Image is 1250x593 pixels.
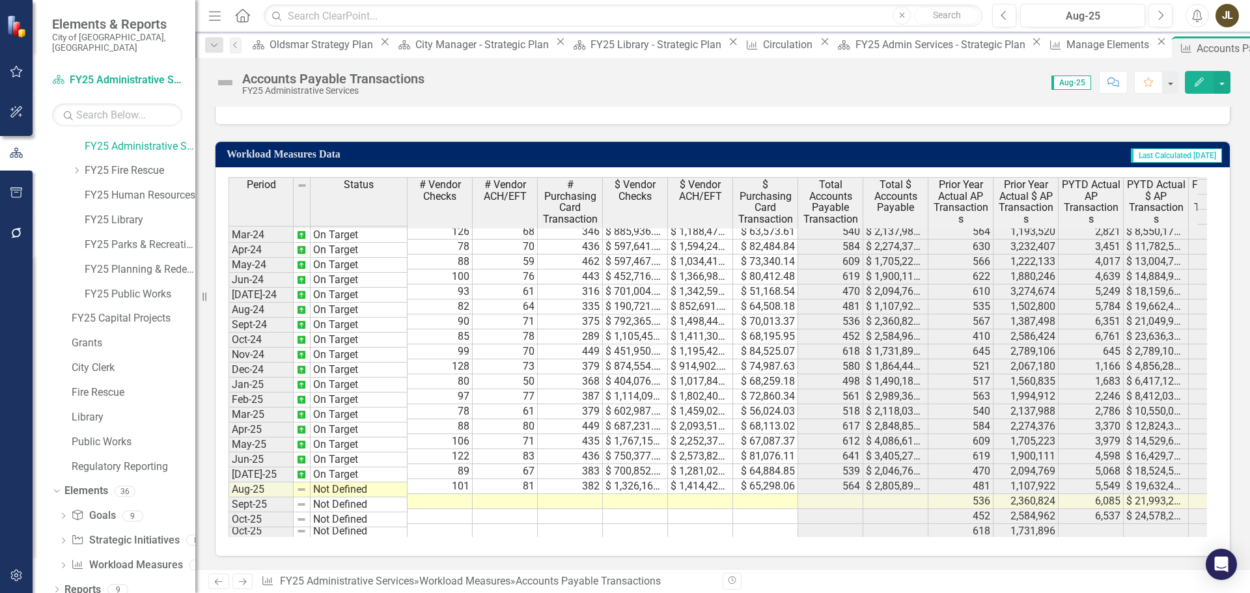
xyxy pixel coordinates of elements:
[408,419,473,434] td: 88
[1124,419,1189,434] td: $ 12,824,396.64
[311,318,408,333] td: On Target
[72,311,195,326] a: FY25 Capital Projects
[408,329,473,344] td: 85
[928,314,993,329] td: 567
[538,240,603,255] td: 436
[473,359,538,374] td: 73
[296,320,307,330] img: AQAAAAAAAAAAAAAAAAAAAAAAAAAAAAAAAAAAAAAAAAAAAAAAAAAAAAAAAAAAAAAAAAAAAAAAAAAAAAAAAAAAAAAAAAAAAAAAA...
[229,333,294,348] td: Oct-24
[1045,36,1153,53] a: Manage Elements
[473,449,538,464] td: 83
[993,240,1059,255] td: 3,232,407
[863,449,928,464] td: $ 3,405,279.72
[52,73,182,88] a: FY25 Administrative Services
[798,299,863,314] td: 481
[1059,329,1124,344] td: 6,761
[311,273,408,288] td: On Target
[311,303,408,318] td: On Target
[1051,76,1091,90] span: Aug-25
[928,329,993,344] td: 410
[993,374,1059,389] td: 1,560,835
[408,240,473,255] td: 78
[473,255,538,269] td: 59
[993,389,1059,404] td: 1,994,912
[270,36,377,53] div: Oldsmar Strategy Plan
[538,404,603,419] td: 379
[311,243,408,258] td: On Target
[928,359,993,374] td: 521
[408,225,473,240] td: 126
[248,36,377,53] a: Oldsmar Strategy Plan
[242,72,424,86] div: Accounts Payable Transactions
[668,449,733,464] td: $ 2,573,826.16
[296,275,307,285] img: AQAAAAAAAAAAAAAAAAAAAAAAAAAAAAAAAAAAAAAAAAAAAAAAAAAAAAAAAAAAAAAAAAAAAAAAAAAAAAAAAAAAAAAAAAAAAAAAA...
[603,404,668,419] td: $ 602,987.08
[863,359,928,374] td: $ 1,864,444.63
[1059,359,1124,374] td: 1,166
[668,225,733,240] td: $ 1,188,477.79
[798,269,863,284] td: 619
[993,284,1059,299] td: 3,274,674
[928,269,993,284] td: 622
[863,255,928,269] td: $ 1,705,223.25
[538,359,603,374] td: 379
[1025,8,1141,24] div: Aug-25
[311,422,408,437] td: On Target
[590,36,725,53] div: FY25 Library - Strategic Plan
[863,299,928,314] td: $ 1,107,921.93
[1124,329,1189,344] td: $ 23,636,354.82
[993,269,1059,284] td: 1,880,246
[72,385,195,400] a: Fire Rescue
[933,10,961,20] span: Search
[473,329,538,344] td: 78
[1124,374,1189,389] td: $ 6,417,121.28
[311,288,408,303] td: On Target
[733,269,798,284] td: $ 80,412.48
[603,464,668,479] td: $ 700,852.86
[408,359,473,374] td: 128
[603,329,668,344] td: $ 1,105,458.22
[1215,4,1239,27] div: JL
[1066,36,1153,53] div: Manage Elements
[733,284,798,299] td: $ 51,168.54
[85,238,195,253] a: FY25 Parks & Recreation
[311,333,408,348] td: On Target
[668,255,733,269] td: $ 1,034,415.96
[473,464,538,479] td: 67
[408,449,473,464] td: 122
[473,314,538,329] td: 71
[798,329,863,344] td: 452
[733,314,798,329] td: $ 70,013.37
[85,163,195,178] a: FY25 Fire Rescue
[603,419,668,434] td: $ 687,231.82
[993,359,1059,374] td: 2,067,180
[733,419,798,434] td: $ 68,113.02
[296,335,307,345] img: AQAAAAAAAAAAAAAAAAAAAAAAAAAAAAAAAAAAAAAAAAAAAAAAAAAAAAAAAAAAAAAAAAAAAAAAAAAAAAAAAAAAAAAAAAAAAAAAA...
[1059,434,1124,449] td: 3,979
[296,305,307,315] img: AQAAAAAAAAAAAAAAAAAAAAAAAAAAAAAAAAAAAAAAAAAAAAAAAAAAAAAAAAAAAAAAAAAAAAAAAAAAAAAAAAAAAAAAAAAAAAAAA...
[72,336,195,351] a: Grants
[296,350,307,360] img: AQAAAAAAAAAAAAAAAAAAAAAAAAAAAAAAAAAAAAAAAAAAAAAAAAAAAAAAAAAAAAAAAAAAAAAAAAAAAAAAAAAAAAAAAAAAAAAAA...
[408,389,473,404] td: 97
[408,299,473,314] td: 82
[798,389,863,404] td: 561
[1124,284,1189,299] td: $ 18,159,632.27
[473,389,538,404] td: 77
[993,419,1059,434] td: 2,274,376
[473,269,538,284] td: 76
[229,318,294,333] td: Sept-24
[863,314,928,329] td: $ 2,360,823.77
[311,393,408,407] td: On Target
[1059,344,1124,359] td: 645
[603,434,668,449] td: $ 1,767,150.81
[229,348,294,363] td: Nov-24
[763,36,816,53] div: Circulation
[1059,255,1124,269] td: 4,017
[798,344,863,359] td: 618
[52,103,182,126] input: Search Below...
[798,255,863,269] td: 609
[242,86,424,96] div: FY25 Administrative Services
[1124,314,1189,329] td: $ 21,049,930.41
[473,240,538,255] td: 70
[1124,225,1189,240] td: $ 8,550,171.77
